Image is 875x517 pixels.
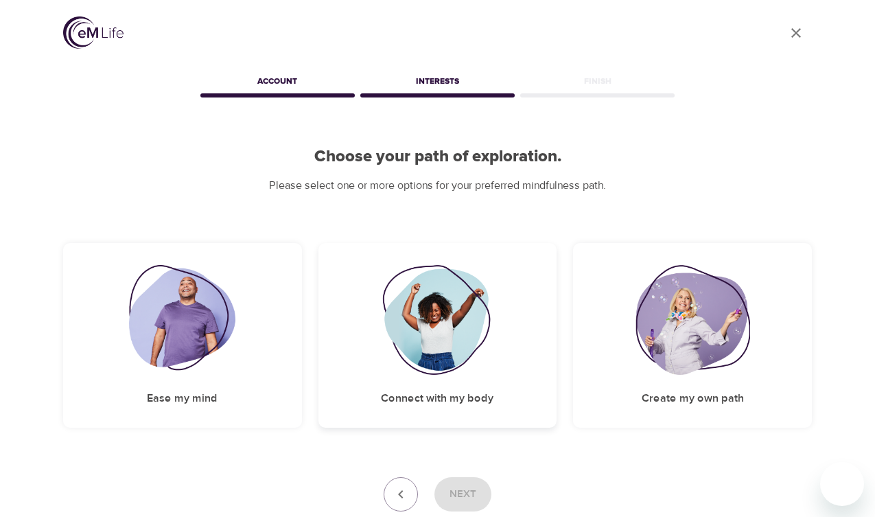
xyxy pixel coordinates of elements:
[129,265,235,375] img: Ease my mind
[63,178,813,194] p: Please select one or more options for your preferred mindfulness path.
[63,147,813,167] h2: Choose your path of exploration.
[147,391,218,406] h5: Ease my mind
[318,243,557,428] div: Connect with my bodyConnect with my body
[635,265,749,375] img: Create my own path
[63,243,302,428] div: Ease my mindEase my mind
[780,16,813,49] a: close
[63,16,124,49] img: logo
[381,391,493,406] h5: Connect with my body
[573,243,812,428] div: Create my own pathCreate my own path
[820,462,864,506] iframe: Button to launch messaging window
[642,391,744,406] h5: Create my own path
[382,265,493,375] img: Connect with my body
